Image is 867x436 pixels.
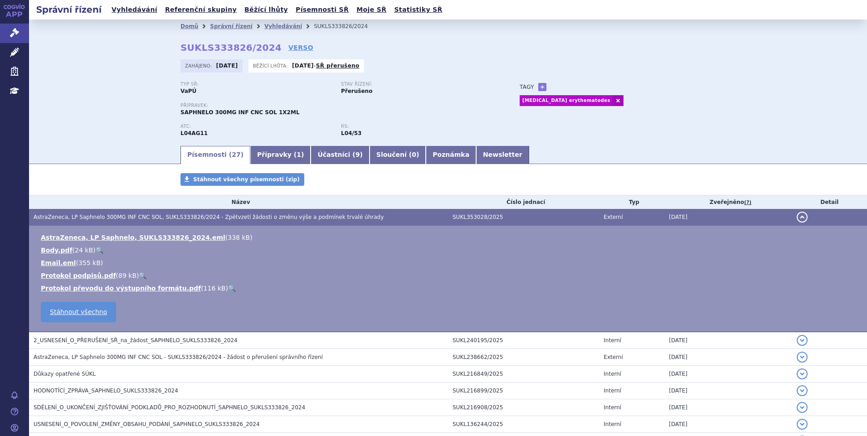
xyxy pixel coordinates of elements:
[448,349,599,366] td: SUKL238662/2025
[185,62,214,69] span: Zahájeno:
[118,272,136,279] span: 89 kB
[797,385,808,396] button: detail
[341,88,372,94] strong: Přerušeno
[41,302,116,322] a: Stáhnout všechno
[664,195,792,209] th: Zveřejněno
[41,272,116,279] a: Protokol podpisů.pdf
[797,419,808,430] button: detail
[604,371,621,377] span: Interní
[34,371,96,377] span: Důkazy opatřené SÚKL
[797,352,808,363] button: detail
[476,146,529,164] a: Newsletter
[242,4,291,16] a: Běžící lhůty
[250,146,311,164] a: Přípravky (1)
[180,146,250,164] a: Písemnosti (27)
[412,151,416,158] span: 0
[356,151,360,158] span: 9
[232,151,240,158] span: 27
[797,212,808,223] button: detail
[216,63,238,69] strong: [DATE]
[41,247,73,254] a: Body.pdf
[664,399,792,416] td: [DATE]
[604,388,621,394] span: Interní
[797,335,808,346] button: detail
[204,285,226,292] span: 116 kB
[34,354,323,360] span: AstraZeneca, LP Saphnelo 300MG INF CNC SOL - SUKLS333826/2024 - žádost o přerušení správního řízení
[448,195,599,209] th: Číslo jednací
[792,195,867,209] th: Detail
[314,19,380,33] li: SUKLS333826/2024
[448,209,599,226] td: SUKL353028/2025
[341,124,492,129] p: RS:
[664,349,792,366] td: [DATE]
[391,4,445,16] a: Statistiky SŘ
[341,130,361,136] strong: anifrolumab
[34,404,305,411] span: SDĚLENÍ_O_UKONČENÍ_ZJIŠŤOVÁNÍ_PODKLADŮ_PRO_ROZHODNUTÍ_SAPHNELO_SUKLS333826_2024
[193,176,300,183] span: Stáhnout všechny písemnosti (zip)
[520,82,534,92] h3: Tagy
[41,271,858,280] li: ( )
[354,4,389,16] a: Moje SŘ
[228,234,250,241] span: 338 kB
[139,272,146,279] a: 🔍
[664,332,792,349] td: [DATE]
[311,146,369,164] a: Účastníci (9)
[41,259,76,266] a: Email.eml
[34,421,260,427] span: USNESENÍ_O_POVOLENÍ_ZMĚNY_OBSAHU_PODÁNÍ_SAPHNELO_SUKLS333826_2024
[604,421,621,427] span: Interní
[448,366,599,383] td: SUKL216849/2025
[180,88,196,94] strong: VaPÚ
[34,337,238,344] span: 2_USNESENÍ_O_PŘERUŠENÍ_SŘ_na_žádost_SAPHNELO_SUKLS333826_2024
[292,63,314,69] strong: [DATE]
[604,404,621,411] span: Interní
[288,43,313,52] a: VERSO
[744,199,751,206] abbr: (?)
[96,247,103,254] a: 🔍
[41,234,225,241] a: AstraZeneca, LP Saphnelo, SUKLS333826_2024.eml
[180,109,300,116] span: SAPHNELO 300MG INF CNC SOL 1X2ML
[448,416,599,433] td: SUKL136244/2025
[604,337,621,344] span: Interní
[41,233,858,242] li: ( )
[162,4,239,16] a: Referenční skupiny
[210,23,253,29] a: Správní řízení
[664,416,792,433] td: [DATE]
[448,332,599,349] td: SUKL240195/2025
[664,366,792,383] td: [DATE]
[34,214,384,220] span: AstraZeneca, LP Saphnelo 300MG INF CNC SOL, SUKLS333826/2024 - Zpětvzetí žádosti o změnu výše a p...
[297,151,301,158] span: 1
[292,62,360,69] p: -
[538,83,546,91] a: +
[370,146,426,164] a: Sloučení (0)
[180,130,208,136] strong: ANIFROLUMAB
[180,82,332,87] p: Typ SŘ:
[109,4,160,16] a: Vyhledávání
[228,285,236,292] a: 🔍
[34,388,178,394] span: HODNOTÍCÍ_ZPRÁVA_SAPHNELO_SUKLS333826_2024
[426,146,476,164] a: Poznámka
[316,63,360,69] a: SŘ přerušeno
[78,259,101,266] span: 355 kB
[180,42,282,53] strong: SUKLS333826/2024
[520,95,613,106] a: [MEDICAL_DATA] erythematodes
[797,402,808,413] button: detail
[180,103,502,108] p: Přípravek:
[41,285,201,292] a: Protokol převodu do výstupního formátu.pdf
[180,173,304,186] a: Stáhnout všechny písemnosti (zip)
[664,383,792,399] td: [DATE]
[180,23,198,29] a: Domů
[41,258,858,267] li: ( )
[29,195,448,209] th: Název
[599,195,664,209] th: Typ
[604,354,623,360] span: Externí
[664,209,792,226] td: [DATE]
[604,214,623,220] span: Externí
[448,383,599,399] td: SUKL216899/2025
[293,4,351,16] a: Písemnosti SŘ
[75,247,93,254] span: 24 kB
[41,284,858,293] li: ( )
[797,368,808,379] button: detail
[448,399,599,416] td: SUKL216908/2025
[253,62,290,69] span: Běžící lhůta:
[264,23,302,29] a: Vyhledávání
